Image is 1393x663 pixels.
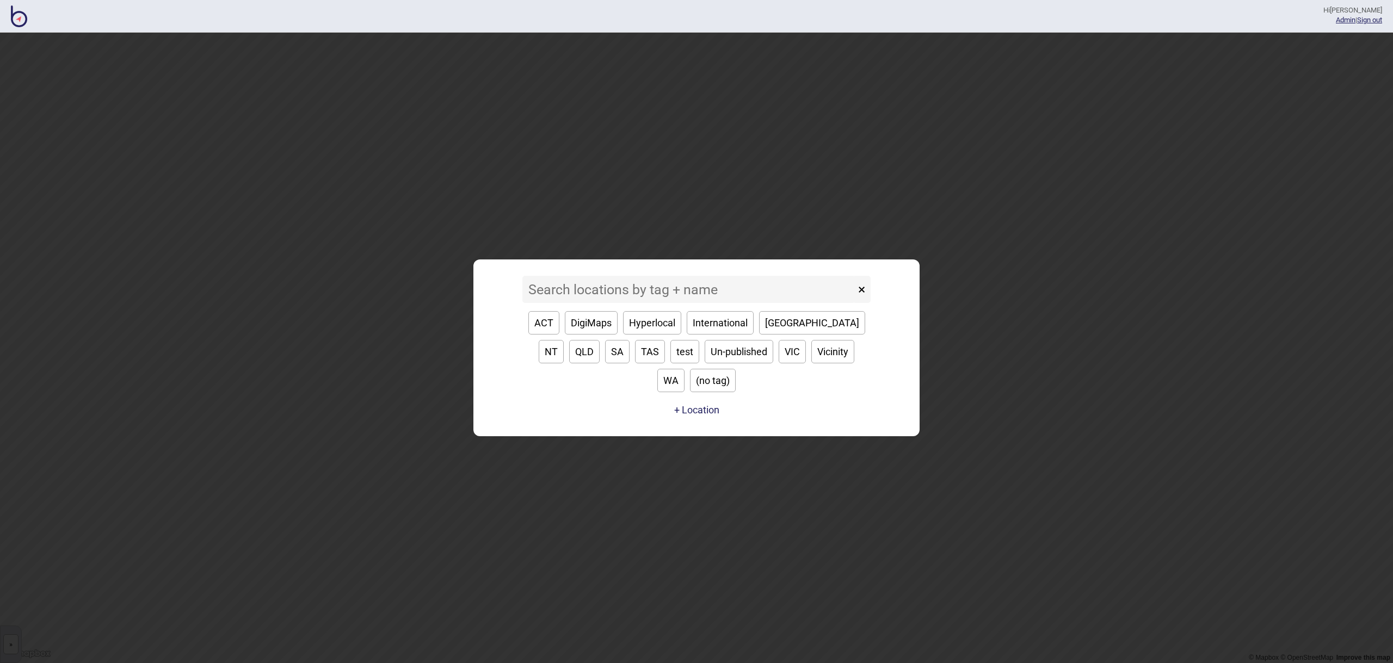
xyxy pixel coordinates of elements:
[522,276,855,303] input: Search locations by tag + name
[853,276,871,303] button: ×
[623,311,681,334] button: Hyperlocal
[690,369,736,392] button: (no tag)
[569,340,600,363] button: QLD
[605,340,630,363] button: SA
[674,404,719,416] button: + Location
[528,311,559,334] button: ACT
[539,340,564,363] button: NT
[671,400,722,420] a: + Location
[687,311,754,334] button: International
[1336,16,1355,24] a: Admin
[779,340,806,363] button: VIC
[11,5,27,27] img: BindiMaps CMS
[1323,5,1382,15] div: Hi [PERSON_NAME]
[705,340,773,363] button: Un-published
[1336,16,1357,24] span: |
[1357,16,1382,24] button: Sign out
[759,311,865,334] button: [GEOGRAPHIC_DATA]
[670,340,699,363] button: test
[657,369,685,392] button: WA
[635,340,665,363] button: TAS
[811,340,854,363] button: Vicinity
[565,311,618,334] button: DigiMaps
